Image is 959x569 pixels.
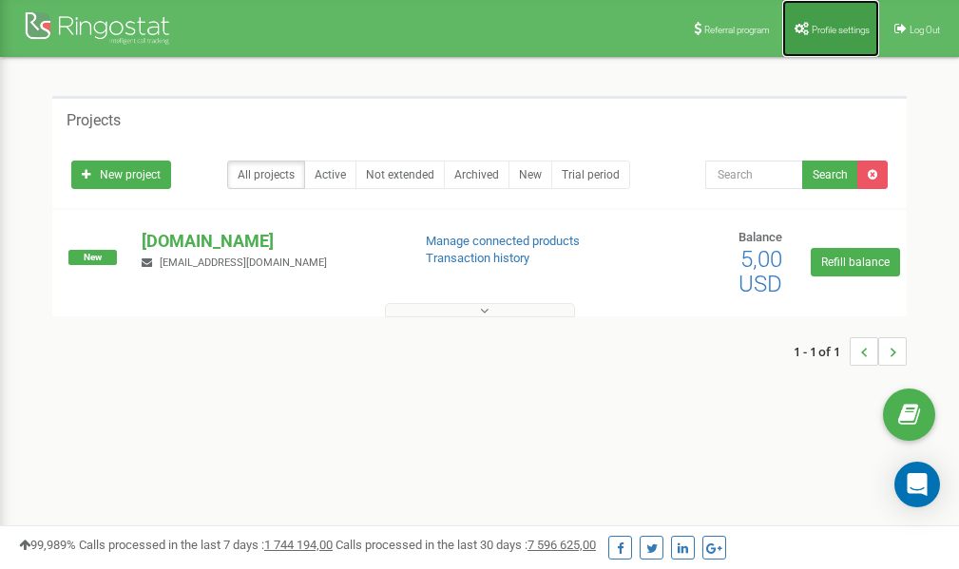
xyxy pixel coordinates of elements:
[67,112,121,129] h5: Projects
[227,161,305,189] a: All projects
[910,25,940,35] span: Log Out
[738,230,782,244] span: Balance
[811,248,900,276] a: Refill balance
[705,161,803,189] input: Search
[71,161,171,189] a: New project
[894,462,940,507] div: Open Intercom Messenger
[79,538,333,552] span: Calls processed in the last 7 days :
[508,161,552,189] a: New
[336,538,596,552] span: Calls processed in the last 30 days :
[264,538,333,552] u: 1 744 194,00
[812,25,870,35] span: Profile settings
[738,246,782,297] span: 5,00 USD
[794,337,850,366] span: 1 - 1 of 1
[426,234,580,248] a: Manage connected products
[426,251,529,265] a: Transaction history
[704,25,770,35] span: Referral program
[68,250,117,265] span: New
[802,161,858,189] button: Search
[355,161,445,189] a: Not extended
[527,538,596,552] u: 7 596 625,00
[142,229,394,254] p: [DOMAIN_NAME]
[551,161,630,189] a: Trial period
[444,161,509,189] a: Archived
[794,318,907,385] nav: ...
[19,538,76,552] span: 99,989%
[160,256,327,269] span: [EMAIL_ADDRESS][DOMAIN_NAME]
[304,161,356,189] a: Active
